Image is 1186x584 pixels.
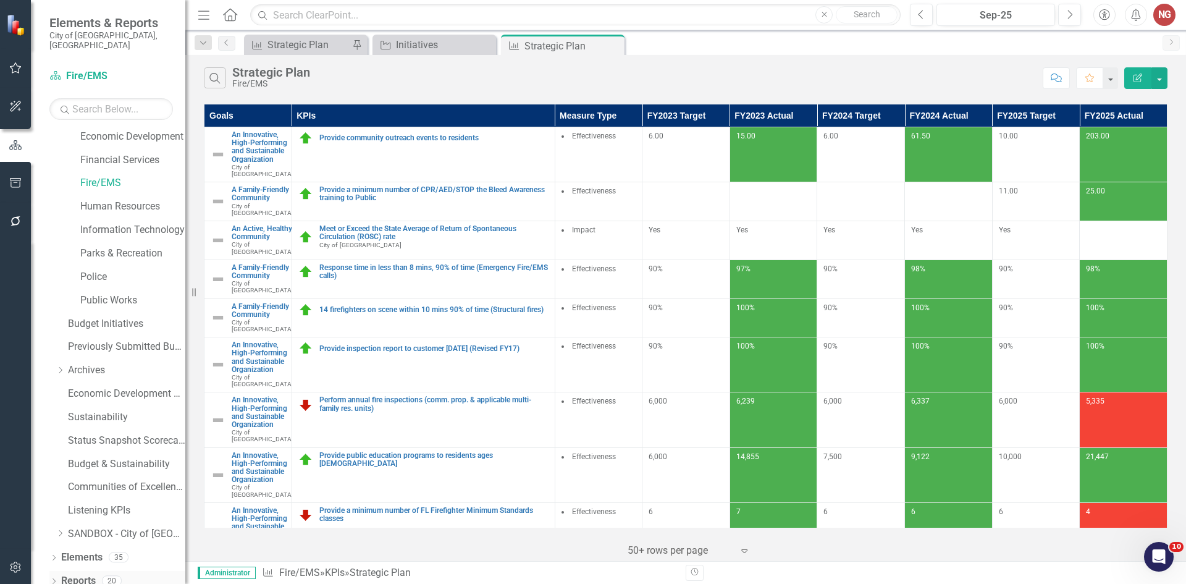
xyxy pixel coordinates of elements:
small: City of [GEOGRAPHIC_DATA], [GEOGRAPHIC_DATA] [49,30,173,51]
span: 100% [911,342,930,350]
img: On Target [298,187,313,201]
span: 100% [1086,342,1104,350]
span: City of [GEOGRAPHIC_DATA] [232,484,293,497]
a: Previously Submitted Budget Initiatives [68,340,185,354]
span: 100% [736,303,755,312]
a: Provide a minimum number of CPR/AED/STOP the Bleed Awareness training to Public [319,186,549,202]
a: A Family-Friendly Community [232,186,293,202]
span: 9,122 [911,452,930,461]
a: Economic Development [80,130,185,144]
img: Below Plan [298,507,313,522]
span: Effectiveness [572,303,616,312]
td: Double-Click to Edit [555,502,642,557]
span: 10,000 [999,452,1022,461]
a: Sustainability [68,410,185,425]
span: 6 [649,507,653,516]
div: NG [1153,4,1175,26]
td: Double-Click to Edit [555,392,642,447]
div: Sep-25 [941,8,1051,23]
td: Double-Click to Edit [555,298,642,337]
a: KPIs [325,567,345,578]
td: Double-Click to Edit Right Click for Context Menu [204,221,292,260]
img: Not Defined [211,523,225,538]
a: Elements [61,551,103,565]
span: 203.00 [1086,132,1109,140]
td: Double-Click to Edit [555,260,642,298]
td: Double-Click to Edit Right Click for Context Menu [204,298,292,337]
a: An Innovative, High-Performing and Sustainable Organization [232,131,293,164]
td: Double-Click to Edit Right Click for Context Menu [292,298,555,337]
td: Double-Click to Edit Right Click for Context Menu [292,221,555,260]
div: Fire/EMS [232,79,310,88]
img: Not Defined [211,357,225,372]
div: Strategic Plan [267,37,349,53]
a: Response time in less than 8 mins, 90% of time (Emergency Fire/EMS calls) [319,264,549,280]
td: Double-Click to Edit Right Click for Context Menu [292,392,555,447]
a: A Family-Friendly Community [232,303,293,319]
span: City of [GEOGRAPHIC_DATA] [232,241,293,255]
a: Economic Development Office [68,387,185,401]
span: Administrator [198,567,256,579]
td: Double-Click to Edit Right Click for Context Menu [204,127,292,182]
span: 100% [1086,303,1104,312]
img: On Target [298,341,313,356]
td: Double-Click to Edit Right Click for Context Menu [204,447,292,502]
a: Information Technology [80,223,185,237]
span: 90% [999,264,1013,273]
img: Not Defined [211,272,225,287]
td: Double-Click to Edit Right Click for Context Menu [292,337,555,392]
span: Yes [911,226,923,234]
a: An Innovative, High-Performing and Sustainable Organization [232,452,293,485]
span: 25.00 [1086,187,1105,195]
td: Double-Click to Edit Right Click for Context Menu [292,182,555,221]
span: 90% [823,303,838,312]
span: 15.00 [736,132,755,140]
a: Listening KPIs [68,504,185,518]
span: Elements & Reports [49,15,173,30]
span: 7 [736,507,741,516]
div: 35 [109,552,128,563]
a: An Innovative, High-Performing and Sustainable Organization [232,341,293,374]
a: An Innovative, High-Performing and Sustainable Organization [232,507,293,540]
a: Archives [68,363,185,378]
a: Human Resources [80,200,185,214]
img: On Target [298,264,313,279]
a: Fire/EMS [49,69,173,83]
td: Double-Click to Edit Right Click for Context Menu [292,127,555,182]
span: 6 [911,507,915,516]
span: 100% [911,303,930,312]
a: Financial Services [80,153,185,167]
span: 90% [823,342,838,350]
span: Yes [999,226,1011,234]
span: 61.50 [911,132,930,140]
img: On Target [298,230,313,245]
a: Public Works [80,294,185,308]
span: 98% [1086,264,1100,273]
img: Not Defined [211,233,225,248]
img: Not Defined [211,194,225,209]
a: SANDBOX - City of [GEOGRAPHIC_DATA] [68,527,185,541]
img: Not Defined [211,310,225,325]
a: Provide a minimum number of FL Firefighter Minimum Standards classes [319,507,549,523]
span: Effectiveness [572,264,616,273]
img: Not Defined [211,468,225,483]
span: City of [GEOGRAPHIC_DATA] [319,242,402,248]
span: 90% [649,303,663,312]
span: 4 [1086,507,1090,516]
img: On Target [298,131,313,146]
a: Police [80,270,185,284]
span: 10.00 [999,132,1018,140]
img: Not Defined [211,413,225,428]
td: Double-Click to Edit Right Click for Context Menu [292,447,555,502]
span: 90% [649,342,663,350]
span: City of [GEOGRAPHIC_DATA] [232,203,293,216]
a: Strategic Plan [247,37,349,53]
span: 5,335 [1086,397,1104,405]
a: Parks & Recreation [80,247,185,261]
a: Perform annual fire inspections (comm. prop. & applicable multi-family res. units) [319,396,549,412]
span: 10 [1169,542,1184,552]
span: Impact [572,226,595,234]
span: 11.00 [999,187,1018,195]
span: 98% [911,264,925,273]
span: 14,855 [736,452,759,461]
